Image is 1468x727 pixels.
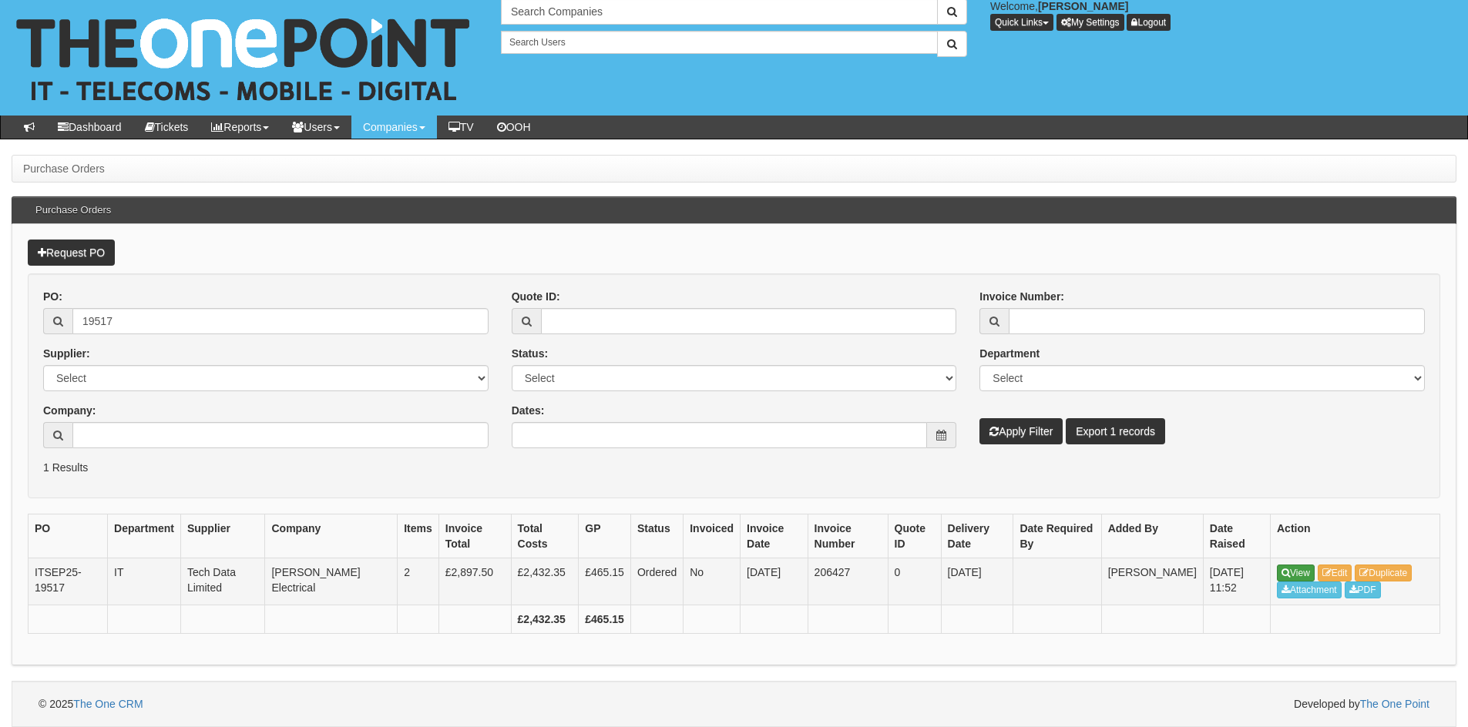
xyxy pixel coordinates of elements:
[1101,558,1203,605] td: [PERSON_NAME]
[43,346,90,361] label: Supplier:
[579,514,631,558] th: GP
[1127,14,1171,31] a: Logout
[512,346,548,361] label: Status:
[1277,581,1342,598] a: Attachment
[741,514,808,558] th: Invoice Date
[39,698,143,710] span: © 2025
[979,346,1040,361] label: Department
[1101,514,1203,558] th: Added By
[180,514,265,558] th: Supplier
[1360,698,1429,710] a: The One Point
[741,558,808,605] td: [DATE]
[265,514,398,558] th: Company
[1203,558,1270,605] td: [DATE] 11:52
[808,558,888,605] td: 206427
[1277,565,1315,581] a: View
[511,558,579,605] td: £2,432.35
[29,558,108,605] td: ITSEP25-19517
[43,460,1425,475] p: 1 Results
[485,116,543,139] a: OOH
[990,14,1053,31] button: Quick Links
[1271,514,1440,558] th: Action
[684,558,741,605] td: No
[941,514,1013,558] th: Delivery Date
[28,197,119,223] h3: Purchase Orders
[180,558,265,605] td: Tech Data Limited
[1066,418,1165,444] a: Export 1 records
[941,558,1013,605] td: [DATE]
[43,403,96,418] label: Company:
[28,240,115,266] a: Request PO
[512,289,560,304] label: Quote ID:
[108,558,181,605] td: IT
[133,116,200,139] a: Tickets
[351,116,437,139] a: Companies
[1318,565,1352,581] a: Edit
[1056,14,1124,31] a: My Settings
[511,605,579,634] th: £2,432.35
[1013,514,1101,558] th: Date Required By
[1345,581,1381,598] a: PDF
[888,558,941,605] td: 0
[979,418,1063,444] button: Apply Filter
[398,558,439,605] td: 2
[29,514,108,558] th: PO
[108,514,181,558] th: Department
[579,605,631,634] th: £465.15
[43,289,62,304] label: PO:
[512,403,545,418] label: Dates:
[200,116,280,139] a: Reports
[888,514,941,558] th: Quote ID
[438,514,511,558] th: Invoice Total
[1355,565,1412,581] a: Duplicate
[265,558,398,605] td: [PERSON_NAME] Electrical
[46,116,133,139] a: Dashboard
[630,558,683,605] td: Ordered
[630,514,683,558] th: Status
[438,558,511,605] td: £2,897.50
[979,289,1064,304] label: Invoice Number:
[23,161,105,176] li: Purchase Orders
[398,514,439,558] th: Items
[511,514,579,558] th: Total Costs
[280,116,351,139] a: Users
[579,558,631,605] td: £465.15
[73,698,143,710] a: The One CRM
[1294,696,1429,712] span: Developed by
[1203,514,1270,558] th: Date Raised
[501,31,938,54] input: Search Users
[808,514,888,558] th: Invoice Number
[437,116,485,139] a: TV
[684,514,741,558] th: Invoiced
